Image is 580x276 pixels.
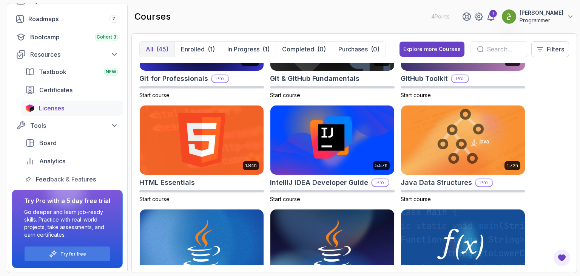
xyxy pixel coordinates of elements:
a: analytics [21,154,123,169]
p: Enrolled [181,45,205,54]
div: Resources [30,50,118,59]
div: (45) [156,45,168,54]
h2: Git & GitHub Fundamentals [270,73,359,84]
a: 1 [486,12,495,21]
p: All [146,45,153,54]
button: Purchases(0) [332,42,386,57]
div: (0) [371,45,379,54]
a: Try for free [60,251,86,257]
div: Tools [30,121,118,130]
a: roadmaps [12,11,123,26]
a: licenses [21,101,123,116]
h2: IntelliJ IDEA Developer Guide [270,177,368,188]
div: (1) [208,45,215,54]
p: 1.72h [507,163,518,169]
p: 1.84h [245,163,257,169]
span: Start course [139,196,170,202]
button: Tools [12,119,123,132]
span: Start course [139,92,170,98]
span: Start course [270,196,300,202]
img: jetbrains icon [25,104,34,112]
img: Java Data Structures card [401,105,525,175]
p: 5.57h [375,163,387,169]
p: Pro [476,179,492,186]
h2: HTML Essentials [139,177,195,188]
p: Filters [547,45,564,54]
a: board [21,135,123,150]
img: user profile image [502,9,516,24]
button: All(45) [140,42,174,57]
button: Filters [531,41,569,57]
p: Pro [212,75,228,82]
img: HTML Essentials card [140,105,264,175]
h2: Git for Professionals [139,73,208,84]
img: IntelliJ IDEA Developer Guide card [270,105,394,175]
span: Start course [401,196,431,202]
p: In Progress [227,45,259,54]
p: 4 Points [431,13,450,20]
input: Search... [487,45,522,54]
a: certificates [21,82,123,98]
span: Certificates [39,85,72,95]
button: Open Feedback Button [553,249,571,267]
div: Explore more Courses [403,45,461,53]
div: Roadmaps [28,14,118,23]
button: In Progress(1) [221,42,276,57]
h2: courses [134,11,171,23]
button: Enrolled(1) [174,42,221,57]
button: user profile image[PERSON_NAME]Programmer [501,9,574,24]
p: Completed [282,45,314,54]
div: (1) [262,45,270,54]
span: Start course [401,92,431,98]
p: Programmer [520,17,563,24]
span: Cohort 3 [97,34,116,40]
button: Try for free [24,246,110,262]
span: Analytics [39,157,65,166]
p: Go deeper and learn job-ready skills. Practice with real-world projects, take assessments, and ea... [24,208,110,239]
span: Textbook [39,67,66,76]
div: Bootcamp [30,33,118,42]
p: Pro [372,179,389,186]
h2: Java Data Structures [401,177,472,188]
button: Completed(0) [276,42,332,57]
h2: GitHub Toolkit [401,73,448,84]
span: Start course [270,92,300,98]
button: Explore more Courses [400,42,464,57]
a: bootcamp [12,29,123,45]
button: Resources [12,48,123,61]
div: (0) [317,45,326,54]
span: Feedback & Features [36,175,96,184]
span: 7 [112,16,115,22]
a: textbook [21,64,123,79]
a: feedback [21,172,123,187]
span: Board [39,138,57,147]
p: [PERSON_NAME] [520,9,563,17]
div: 1 [489,10,497,17]
span: NEW [106,69,116,75]
span: Licenses [39,104,64,113]
p: Purchases [338,45,368,54]
p: Pro [452,75,468,82]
